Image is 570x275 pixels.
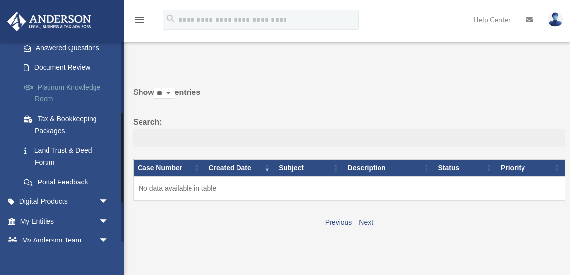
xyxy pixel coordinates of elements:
[99,192,119,212] span: arrow_drop_down
[14,38,119,58] a: Answered Questions
[133,129,565,148] input: Search:
[14,109,124,140] a: Tax & Bookkeeping Packages
[154,88,175,99] select: Showentries
[548,12,563,27] img: User Pic
[99,231,119,251] span: arrow_drop_down
[4,12,94,31] img: Anderson Advisors Platinum Portal
[7,211,124,231] a: My Entitiesarrow_drop_down
[434,160,496,177] th: Status: activate to sort column ascending
[204,160,275,177] th: Created Date: activate to sort column ascending
[14,172,124,192] a: Portal Feedback
[99,211,119,231] span: arrow_drop_down
[7,192,124,212] a: Digital Productsarrow_drop_down
[134,176,565,201] td: No data available in table
[497,160,565,177] th: Priority: activate to sort column ascending
[133,86,565,109] label: Show entries
[325,218,352,226] a: Previous
[14,77,124,109] a: Platinum Knowledge Room
[133,115,565,148] label: Search:
[14,140,124,172] a: Land Trust & Deed Forum
[275,160,343,177] th: Subject: activate to sort column ascending
[165,13,176,24] i: search
[14,58,124,78] a: Document Review
[134,160,205,177] th: Case Number: activate to sort column ascending
[7,231,124,251] a: My Anderson Teamarrow_drop_down
[134,14,145,26] i: menu
[134,17,145,26] a: menu
[344,160,434,177] th: Description: activate to sort column ascending
[359,218,373,226] a: Next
